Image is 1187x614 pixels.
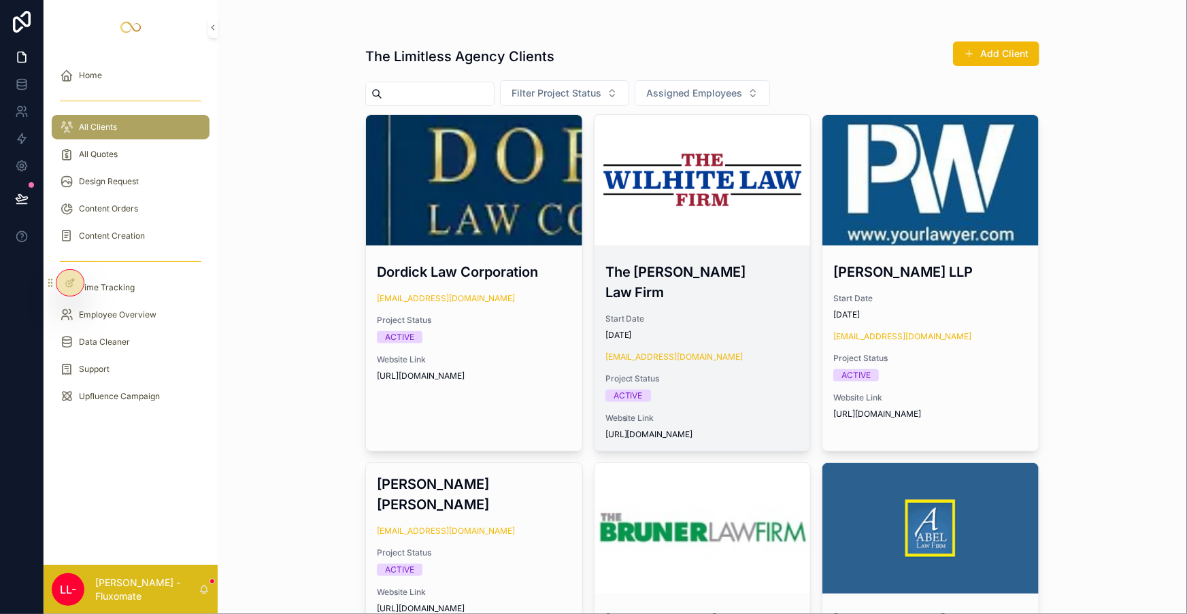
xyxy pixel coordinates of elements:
[385,331,414,343] div: ACTIVE
[79,203,138,214] span: Content Orders
[44,54,218,424] div: scrollable content
[52,330,210,354] a: Data Cleaner
[52,303,210,327] a: Employee Overview
[595,115,811,245] div: wilhite-logo.webp
[595,463,811,594] div: 1631316930457.jpeg
[79,70,102,81] span: Home
[500,80,629,106] button: Select Button
[52,197,210,221] a: Content Orders
[377,587,571,598] span: Website Link
[833,392,1028,403] span: Website Link
[833,409,1028,420] span: [URL][DOMAIN_NAME]
[594,114,812,451] a: The [PERSON_NAME] Law FirmStart Date[DATE][EMAIL_ADDRESS][DOMAIN_NAME]Project StatusACTIVEWebsite...
[52,115,210,139] a: All Clients
[79,231,145,241] span: Content Creation
[79,309,156,320] span: Employee Overview
[833,262,1028,282] h3: [PERSON_NAME] LLP
[605,429,800,440] span: [URL][DOMAIN_NAME]
[377,526,515,536] a: [EMAIL_ADDRESS][DOMAIN_NAME]
[365,47,554,66] h1: The Limitless Agency Clients
[52,275,210,300] a: Time Tracking
[52,142,210,167] a: All Quotes
[366,115,582,245] div: dordick-logo-2.webp
[365,114,583,451] a: Dordick Law Corporation[EMAIL_ADDRESS][DOMAIN_NAME]Project StatusACTIVEWebsite Link[URL][DOMAIN_N...
[605,413,800,424] span: Website Link
[377,474,571,515] h3: [PERSON_NAME] [PERSON_NAME]
[52,169,210,194] a: Design Request
[614,390,643,402] div: ACTIVE
[377,547,571,558] span: Project Status
[605,330,800,341] span: [DATE]
[52,357,210,381] a: Support
[605,313,800,324] span: Start Date
[79,122,117,133] span: All Clients
[841,369,871,381] div: ACTIVE
[385,564,414,576] div: ACTIVE
[822,114,1039,451] a: [PERSON_NAME] LLPStart Date[DATE][EMAIL_ADDRESS][DOMAIN_NAME]Project StatusACTIVEWebsite Link[URL...
[512,86,601,100] span: Filter Project Status
[79,364,110,375] span: Support
[52,224,210,248] a: Content Creation
[377,371,571,381] span: [URL][DOMAIN_NAME]
[605,373,800,384] span: Project Status
[79,282,135,293] span: Time Tracking
[120,16,141,38] img: App logo
[833,309,1028,320] span: [DATE]
[79,149,118,160] span: All Quotes
[822,115,1039,245] div: parker_waichman_llp_logo.jpeg
[79,176,139,187] span: Design Request
[822,463,1039,594] div: images.png
[60,581,76,598] span: LL-
[833,331,971,342] a: [EMAIL_ADDRESS][DOMAIN_NAME]
[79,337,130,347] span: Data Cleaner
[635,80,770,106] button: Select Button
[95,576,199,603] p: [PERSON_NAME] - Fluxomate
[377,262,571,282] h3: Dordick Law Corporation
[377,315,571,326] span: Project Status
[377,354,571,365] span: Website Link
[833,353,1028,364] span: Project Status
[953,41,1039,66] button: Add Client
[52,63,210,88] a: Home
[605,262,800,303] h3: The [PERSON_NAME] Law Firm
[377,603,571,614] span: [URL][DOMAIN_NAME]
[605,352,743,362] a: [EMAIL_ADDRESS][DOMAIN_NAME]
[833,293,1028,304] span: Start Date
[377,293,515,304] a: [EMAIL_ADDRESS][DOMAIN_NAME]
[646,86,742,100] span: Assigned Employees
